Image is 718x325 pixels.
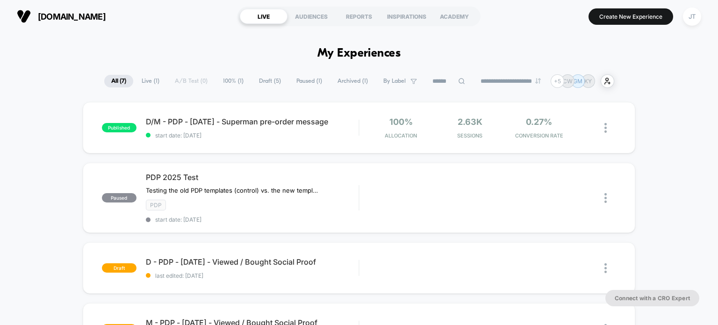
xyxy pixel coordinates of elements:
[584,78,592,85] p: KY
[604,263,607,273] img: close
[287,9,335,24] div: AUDIENCES
[604,123,607,133] img: close
[383,78,406,85] span: By Label
[385,132,417,139] span: Allocation
[605,290,699,306] button: Connect with a CRO Expert
[146,257,359,267] span: D - PDP - [DATE] - Viewed / Bought Social Proof
[146,187,319,194] span: Testing the old PDP templates (control) vs. the new template design (test). This is only live for...
[535,78,541,84] img: end
[104,75,133,87] span: All ( 7 )
[216,75,251,87] span: 100% ( 1 )
[335,9,383,24] div: REPORTS
[146,173,359,182] span: PDP 2025 Test
[289,75,329,87] span: Paused ( 1 )
[146,132,359,139] span: start date: [DATE]
[563,78,573,85] p: CW
[135,75,166,87] span: Live ( 1 )
[252,75,288,87] span: Draft ( 5 )
[573,78,582,85] p: GM
[17,9,31,23] img: Visually logo
[458,117,482,127] span: 2.63k
[146,117,359,126] span: D/M - PDP - [DATE] - Superman pre-order message
[102,193,136,202] span: paused
[317,47,401,60] h1: My Experiences
[383,9,431,24] div: INSPIRATIONS
[431,9,478,24] div: ACADEMY
[14,9,108,24] button: [DOMAIN_NAME]
[507,132,571,139] span: CONVERSION RATE
[146,200,166,210] span: PDP
[330,75,375,87] span: Archived ( 1 )
[589,8,673,25] button: Create New Experience
[438,132,502,139] span: Sessions
[102,123,136,132] span: published
[102,263,136,273] span: draft
[240,9,287,24] div: LIVE
[146,272,359,279] span: last edited: [DATE]
[38,12,106,22] span: [DOMAIN_NAME]
[389,117,413,127] span: 100%
[551,74,564,88] div: + 5
[604,193,607,203] img: close
[526,117,552,127] span: 0.27%
[683,7,701,26] div: JT
[680,7,704,26] button: JT
[146,216,359,223] span: start date: [DATE]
